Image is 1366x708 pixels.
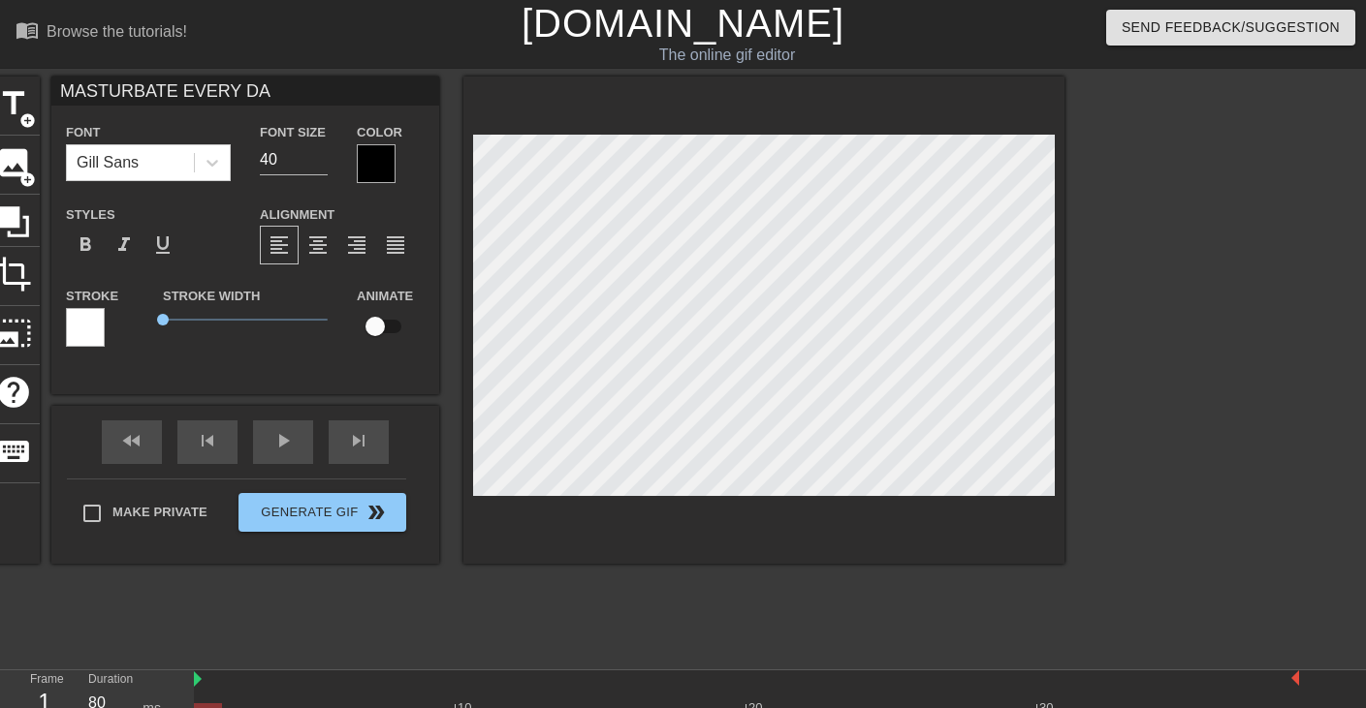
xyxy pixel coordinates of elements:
span: format_align_center [306,233,330,257]
span: skip_previous [196,429,219,452]
span: Send Feedback/Suggestion [1122,15,1340,40]
label: Font Size [260,123,326,142]
span: fast_rewind [120,429,143,452]
span: skip_next [347,429,370,452]
span: add_circle [19,112,36,129]
span: format_underline [151,233,175,257]
label: Duration [88,674,133,686]
label: Font [66,123,100,142]
span: format_align_left [268,233,291,257]
label: Alignment [260,205,334,225]
span: menu_book [16,18,39,42]
span: format_bold [74,233,97,257]
a: Browse the tutorials! [16,18,187,48]
span: format_align_right [345,233,368,257]
span: play_arrow [271,429,295,452]
label: Stroke [66,287,118,306]
label: Animate [357,287,413,306]
button: Generate Gif [238,493,406,532]
span: format_align_justify [384,233,407,257]
div: Browse the tutorials! [47,23,187,40]
span: add_circle [19,171,36,188]
span: Generate Gif [246,501,398,524]
div: Gill Sans [77,151,139,174]
label: Stroke Width [163,287,260,306]
label: Color [357,123,402,142]
span: double_arrow [365,501,388,524]
button: Send Feedback/Suggestion [1106,10,1355,46]
a: [DOMAIN_NAME] [522,2,844,45]
label: Styles [66,205,115,225]
div: The online gif editor [465,44,990,67]
span: format_italic [112,233,136,257]
span: Make Private [112,503,207,522]
img: bound-end.png [1291,670,1299,686]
